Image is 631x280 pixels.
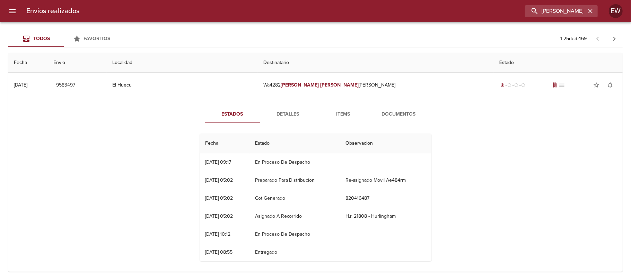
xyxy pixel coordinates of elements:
[200,134,431,261] table: Tabla de seguimiento
[593,82,600,89] span: star_border
[4,3,21,19] button: menu
[249,207,340,225] td: Asignado A Recorrido
[56,81,75,90] span: 9583497
[551,82,558,89] span: Tiene documentos adjuntos
[501,83,505,87] span: radio_button_checked
[200,134,249,153] th: Fecha
[8,53,48,73] th: Fecha
[606,30,623,47] span: Pagina siguiente
[340,134,431,153] th: Observacion
[205,249,233,255] div: [DATE] 08:55
[603,78,617,92] button: Activar notificaciones
[249,153,340,171] td: En Proceso De Despacho
[589,35,606,42] span: Pagina anterior
[205,195,233,201] div: [DATE] 05:02
[249,243,340,261] td: Entregado
[264,110,312,119] span: Detalles
[84,36,111,42] span: Favoritos
[249,189,340,207] td: Cot Generado
[340,189,431,207] td: 820416487
[560,35,587,42] p: 1 - 25 de 3.469
[321,82,359,88] em: [PERSON_NAME]
[249,225,340,243] td: En Proceso De Despacho
[258,53,494,73] th: Destinatario
[205,231,231,237] div: [DATE] 10:12
[26,6,79,17] h6: Envios realizados
[209,110,256,119] span: Estados
[375,110,422,119] span: Documentos
[508,83,512,87] span: radio_button_unchecked
[107,53,258,73] th: Localidad
[340,207,431,225] td: H.r. 21808 - Hurlingham
[258,73,494,98] td: Wa4282 [PERSON_NAME]
[107,73,258,98] td: El Huecu
[499,82,527,89] div: Generado
[558,82,565,89] span: No tiene pedido asociado
[522,83,526,87] span: radio_button_unchecked
[205,159,231,165] div: [DATE] 09:17
[14,82,27,88] div: [DATE]
[494,53,623,73] th: Estado
[607,82,614,89] span: notifications_none
[8,30,119,47] div: Tabs Envios
[589,78,603,92] button: Agregar a favoritos
[249,171,340,189] td: Preparado Para Distribucion
[205,106,427,123] div: Tabs detalle de guia
[340,171,431,189] td: Re-asignado Movil Ae484rm
[525,5,586,17] input: buscar
[205,177,233,183] div: [DATE] 05:02
[281,82,319,88] em: [PERSON_NAME]
[205,213,233,219] div: [DATE] 05:02
[515,83,519,87] span: radio_button_unchecked
[48,53,107,73] th: Envio
[320,110,367,119] span: Items
[33,36,50,42] span: Todos
[609,4,623,18] div: EW
[249,134,340,153] th: Estado
[53,79,78,92] button: 9583497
